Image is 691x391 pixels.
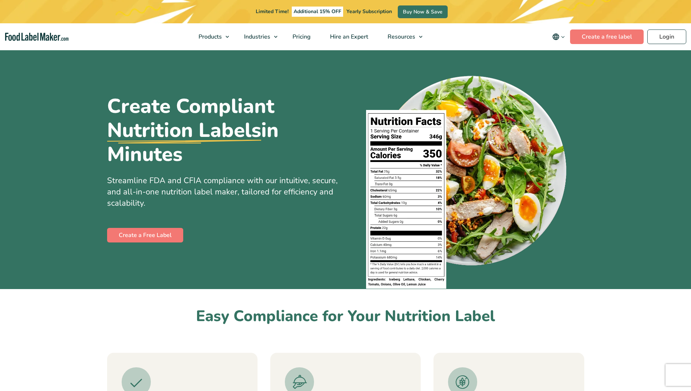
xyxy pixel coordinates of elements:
[196,33,223,41] span: Products
[189,23,233,50] a: Products
[283,23,319,50] a: Pricing
[346,8,392,15] span: Yearly Subscription
[570,29,644,44] a: Create a free label
[107,94,340,166] h1: Create Compliant in Minutes
[107,118,261,142] u: Nutrition Labels
[378,23,426,50] a: Resources
[256,8,288,15] span: Limited Time!
[321,23,376,50] a: Hire an Expert
[366,71,569,289] img: A plate of food with a nutrition facts label on top of it.
[107,228,183,242] a: Create a Free Label
[242,33,271,41] span: Industries
[385,33,416,41] span: Resources
[107,307,584,327] h2: Easy Compliance for Your Nutrition Label
[328,33,369,41] span: Hire an Expert
[647,29,686,44] a: Login
[235,23,281,50] a: Industries
[292,7,343,17] span: Additional 15% OFF
[290,33,311,41] span: Pricing
[398,5,448,18] a: Buy Now & Save
[107,175,338,209] span: Streamline FDA and CFIA compliance with our intuitive, secure, and all-in-one nutrition label mak...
